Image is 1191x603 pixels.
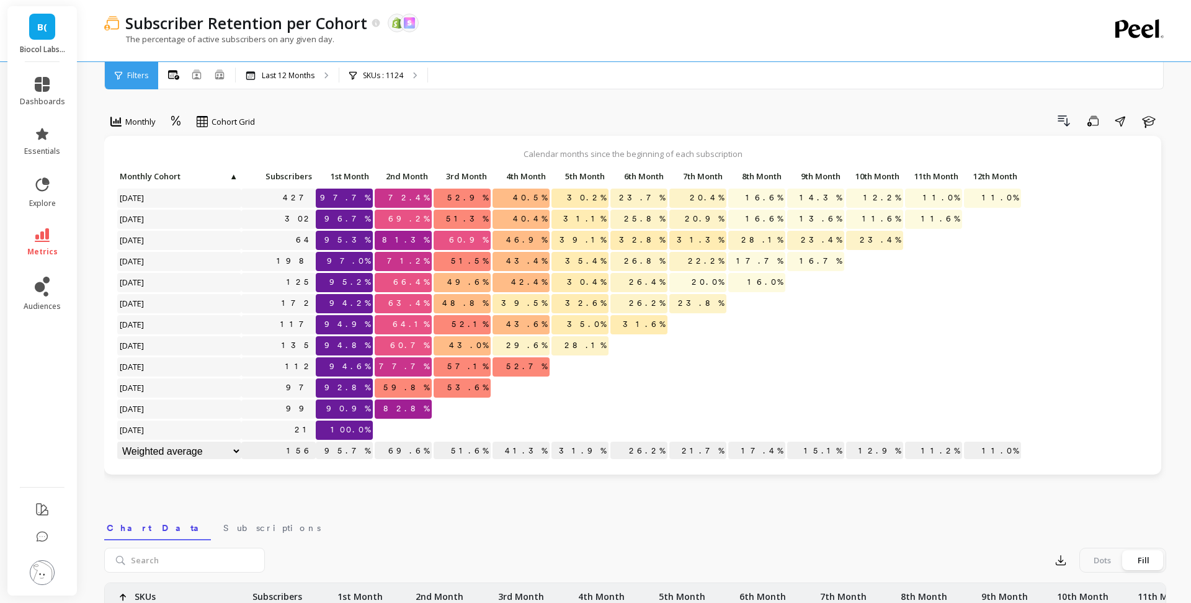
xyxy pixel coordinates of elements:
p: 4th Month [578,583,625,603]
span: [DATE] [117,252,148,270]
span: ▲ [228,171,238,181]
span: 20.9% [682,210,726,228]
p: 8th Month [901,583,947,603]
div: Toggle SortBy [374,167,433,187]
span: essentials [24,146,60,156]
p: 7th Month [669,167,726,185]
a: 21 [292,421,316,439]
p: 26.2% [610,442,667,460]
p: 31.9% [551,442,609,460]
span: 31.6% [620,315,667,334]
div: Toggle SortBy [551,167,610,187]
a: 427 [280,189,316,207]
span: 97.0% [324,252,373,270]
span: 22.2% [685,252,726,270]
p: 8th Month [728,167,785,185]
span: 23.8% [676,294,726,313]
p: 41.3% [493,442,550,460]
span: Subscriptions [223,522,321,534]
span: 40.4% [511,210,550,228]
span: 23.4% [857,231,903,249]
span: metrics [27,247,58,257]
div: Toggle SortBy [787,167,845,187]
span: Filters [127,71,148,81]
span: 11.0% [979,189,1021,207]
span: 8th Month [731,171,782,181]
p: 11.0% [964,442,1021,460]
p: 9th Month [787,167,844,185]
span: 28.1% [739,231,785,249]
a: 117 [278,315,316,334]
span: 11th Month [908,171,958,181]
p: 6th Month [739,583,786,603]
span: 4th Month [495,171,546,181]
div: Toggle SortBy [669,167,728,187]
span: 25.8% [622,210,667,228]
span: 77.7% [377,357,432,376]
span: [DATE] [117,273,148,292]
span: [DATE] [117,378,148,397]
span: 1st Month [318,171,369,181]
a: 112 [283,357,316,376]
span: 82.8% [381,400,432,418]
span: 40.5% [511,189,550,207]
span: 26.4% [627,273,667,292]
span: 6th Month [613,171,664,181]
p: 4th Month [493,167,550,185]
p: 10th Month [846,167,903,185]
p: Monthly Cohort [117,167,241,185]
span: 11.6% [860,210,903,228]
p: The percentage of active subscribers on any given day. [104,33,334,45]
span: 16.6% [743,210,785,228]
span: 64.1% [390,315,432,334]
span: 52.9% [445,189,491,207]
span: Monthly [125,116,156,128]
p: 12th Month [964,167,1021,185]
div: Toggle SortBy [433,167,492,187]
span: 26.8% [622,252,667,270]
span: Cohort Grid [212,116,255,128]
span: Chart Data [107,522,208,534]
div: Toggle SortBy [117,167,176,187]
span: 52.7% [504,357,550,376]
img: profile picture [30,560,55,585]
span: 39.1% [557,231,609,249]
span: 92.8% [322,378,373,397]
img: api.shopify.svg [391,17,403,29]
span: 81.3% [380,231,432,249]
span: 23.4% [798,231,844,249]
p: 9th Month [981,583,1028,603]
p: Calendar months since the beginning of each subscription [117,148,1149,159]
span: 14.3% [797,189,844,207]
p: 156 [241,442,316,460]
span: 72.4% [386,189,432,207]
span: 12th Month [966,171,1017,181]
span: explore [29,199,56,208]
span: 94.9% [322,315,373,334]
div: Toggle SortBy [610,167,669,187]
p: 11th Month [905,167,962,185]
span: 97.7% [318,189,373,207]
span: [DATE] [117,400,148,418]
span: 29.6% [504,336,550,355]
span: 32.8% [617,231,667,249]
span: 20.0% [689,273,726,292]
span: 46.9% [504,231,550,249]
p: Subscribers [241,167,316,185]
span: 94.2% [327,294,373,313]
span: 57.1% [445,357,491,376]
a: 99 [283,400,316,418]
span: [DATE] [117,294,148,313]
p: 11th Month [1138,583,1189,603]
span: audiences [24,301,61,311]
span: 7th Month [672,171,723,181]
input: Search [104,548,265,573]
span: 43.4% [504,252,550,270]
a: 64 [293,231,316,249]
span: 43.6% [504,315,550,334]
span: 94.8% [322,336,373,355]
a: 125 [284,273,316,292]
p: 51.6% [434,442,491,460]
div: Fill [1123,550,1164,570]
p: Subscriber Retention per Cohort [125,12,367,33]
